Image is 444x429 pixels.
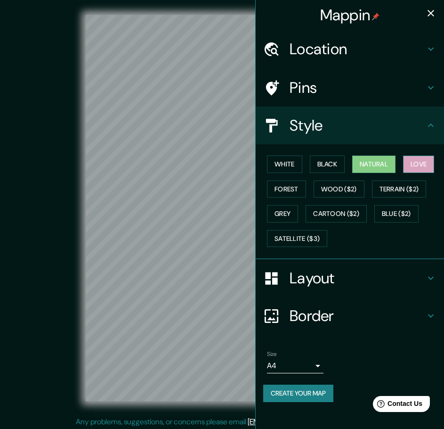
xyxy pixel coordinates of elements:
[290,78,425,97] h4: Pins
[256,297,444,335] div: Border
[290,40,425,58] h4: Location
[267,205,298,223] button: Grey
[314,181,364,198] button: Wood ($2)
[372,13,379,20] img: pin-icon.png
[267,156,302,173] button: White
[76,416,365,428] p: Any problems, suggestions, or concerns please email .
[352,156,396,173] button: Natural
[310,156,345,173] button: Black
[290,269,425,288] h4: Layout
[290,116,425,135] h4: Style
[267,181,306,198] button: Forest
[360,392,434,419] iframe: Help widget launcher
[248,417,364,427] a: [EMAIL_ADDRESS][DOMAIN_NAME]
[374,205,419,223] button: Blue ($2)
[306,205,367,223] button: Cartoon ($2)
[263,385,333,402] button: Create your map
[86,15,358,401] canvas: Map
[290,306,425,325] h4: Border
[267,350,277,358] label: Size
[372,181,427,198] button: Terrain ($2)
[256,107,444,144] div: Style
[256,30,444,68] div: Location
[267,230,327,247] button: Satellite ($3)
[256,259,444,297] div: Layout
[320,6,380,25] h4: Mappin
[256,69,444,107] div: Pins
[267,358,323,373] div: A4
[403,156,434,173] button: Love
